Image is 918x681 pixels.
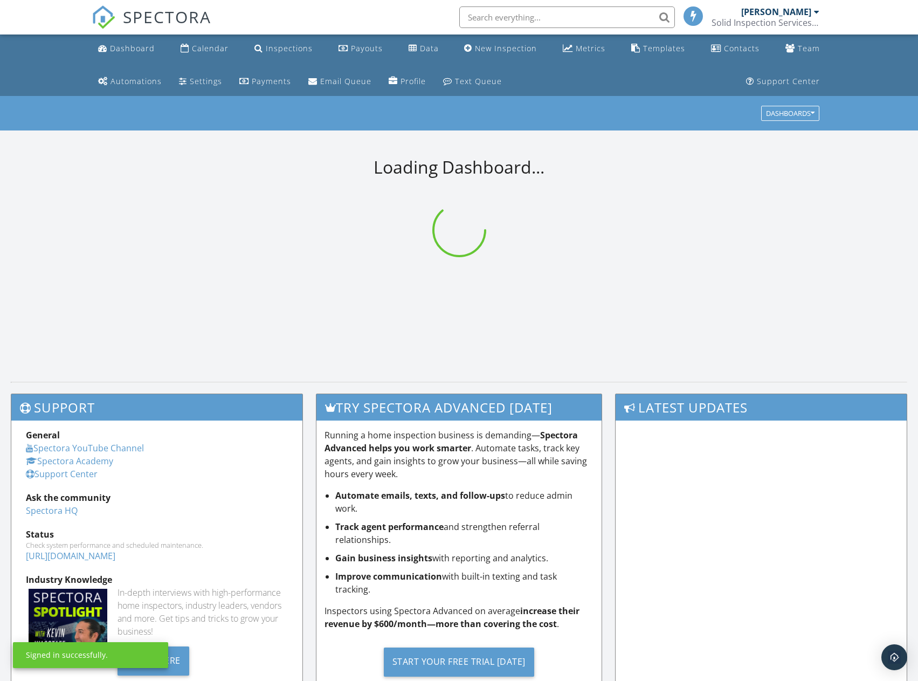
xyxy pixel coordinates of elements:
[404,39,443,59] a: Data
[420,43,439,53] div: Data
[335,570,442,582] strong: Improve communication
[335,490,505,501] strong: Automate emails, texts, and follow-ups
[401,76,426,86] div: Profile
[616,394,907,421] h3: Latest Updates
[26,455,113,467] a: Spectora Academy
[26,468,98,480] a: Support Center
[266,43,313,53] div: Inspections
[325,429,593,480] p: Running a home inspection business is demanding— . Automate tasks, track key agents, and gain ins...
[26,650,108,661] div: Signed in successfully.
[250,39,317,59] a: Inspections
[724,43,760,53] div: Contacts
[94,72,166,92] a: Automations (Basic)
[335,489,593,515] li: to reduce admin work.
[316,394,601,421] h3: Try spectora advanced [DATE]
[757,76,820,86] div: Support Center
[335,570,593,596] li: with built-in texting and task tracking.
[335,552,432,564] strong: Gain business insights
[190,76,222,86] div: Settings
[455,76,502,86] div: Text Queue
[192,43,229,53] div: Calendar
[459,6,675,28] input: Search everything...
[325,429,578,454] strong: Spectora Advanced helps you work smarter
[335,521,444,533] strong: Track agent performance
[781,39,824,59] a: Team
[643,43,685,53] div: Templates
[742,72,824,92] a: Support Center
[334,39,387,59] a: Payouts
[92,5,115,29] img: The Best Home Inspection Software - Spectora
[475,43,537,53] div: New Inspection
[94,39,159,59] a: Dashboard
[707,39,764,59] a: Contacts
[558,39,610,59] a: Metrics
[335,520,593,546] li: and strengthen referral relationships.
[320,76,371,86] div: Email Queue
[460,39,541,59] a: New Inspection
[627,39,689,59] a: Templates
[26,505,78,517] a: Spectora HQ
[304,72,376,92] a: Email Queue
[110,43,155,53] div: Dashboard
[29,589,107,668] img: Spectoraspolightmain
[741,6,811,17] div: [PERSON_NAME]
[26,550,115,562] a: [URL][DOMAIN_NAME]
[325,604,593,630] p: Inspectors using Spectora Advanced on average .
[111,76,162,86] div: Automations
[175,72,226,92] a: Settings
[26,442,144,454] a: Spectora YouTube Channel
[351,43,383,53] div: Payouts
[384,648,534,677] div: Start Your Free Trial [DATE]
[11,394,302,421] h3: Support
[26,429,60,441] strong: General
[881,644,907,670] div: Open Intercom Messenger
[123,5,211,28] span: SPECTORA
[439,72,506,92] a: Text Queue
[235,72,295,92] a: Payments
[92,15,211,37] a: SPECTORA
[335,552,593,565] li: with reporting and analytics.
[118,654,189,666] a: Listen Here
[118,586,288,638] div: In-depth interviews with high-performance home inspectors, industry leaders, vendors and more. Ge...
[325,605,579,630] strong: increase their revenue by $600/month—more than covering the cost
[766,110,815,118] div: Dashboards
[576,43,605,53] div: Metrics
[26,541,288,549] div: Check system performance and scheduled maintenance.
[26,573,288,586] div: Industry Knowledge
[26,528,288,541] div: Status
[384,72,430,92] a: Company Profile
[712,17,819,28] div: Solid Inspection Services LLC
[26,491,288,504] div: Ask the community
[761,106,819,121] button: Dashboards
[252,76,291,86] div: Payments
[798,43,820,53] div: Team
[176,39,233,59] a: Calendar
